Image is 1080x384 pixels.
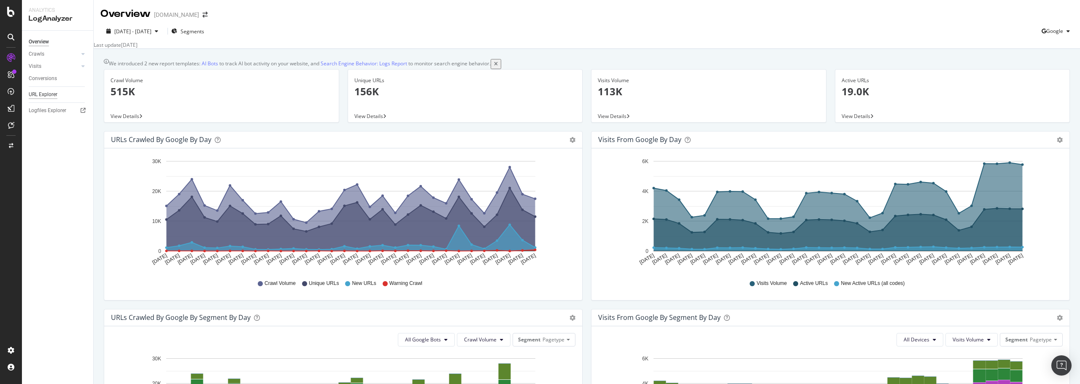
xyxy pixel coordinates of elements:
[29,14,86,24] div: LogAnalyzer
[651,252,668,265] text: [DATE]
[482,252,499,265] text: [DATE]
[518,336,540,343] span: Segment
[177,252,194,265] text: [DATE]
[944,252,961,265] text: [DATE]
[152,158,161,164] text: 30K
[418,252,435,265] text: [DATE]
[393,252,410,265] text: [DATE]
[291,252,308,265] text: [DATE]
[398,333,455,346] button: All Google Bots
[342,252,359,265] text: [DATE]
[766,252,783,265] text: [DATE]
[855,252,872,265] text: [DATE]
[1030,336,1052,343] span: Pagetype
[29,38,49,46] div: Overview
[642,218,648,224] text: 2K
[778,252,795,265] text: [DATE]
[689,252,706,265] text: [DATE]
[152,355,161,361] text: 30K
[321,59,407,68] a: Search Engine Behavior: Logs Report
[29,90,57,99] div: URL Explorer
[111,135,211,144] div: URLs Crawled by Google by day
[278,252,295,265] text: [DATE]
[29,7,86,14] div: Analytics
[100,27,164,35] button: [DATE] - [DATE]
[896,333,943,346] button: All Devices
[642,188,648,194] text: 4K
[111,155,572,272] svg: A chart.
[152,218,161,224] text: 10K
[598,113,626,120] span: View Details
[520,252,537,265] text: [DATE]
[842,84,1064,99] p: 19.0K
[114,28,151,35] span: [DATE] - [DATE]
[982,252,999,265] text: [DATE]
[570,315,575,321] div: gear
[94,41,138,48] div: Last update
[355,252,372,265] text: [DATE]
[642,158,648,164] text: 6K
[240,252,257,265] text: [DATE]
[316,252,333,265] text: [DATE]
[842,113,870,120] span: View Details
[702,252,719,265] text: [DATE]
[994,252,1011,265] text: [DATE]
[111,313,251,322] div: URLs Crawled by Google By Segment By Day
[431,252,448,265] text: [DATE]
[189,252,206,265] text: [DATE]
[109,59,491,69] div: We introduced 2 new report templates: to track AI bot activity on your website, and to monitor se...
[354,77,576,84] div: Unique URLs
[111,84,332,99] p: 515K
[181,28,204,35] span: Segments
[104,59,1070,69] div: info banner
[740,252,757,265] text: [DATE]
[154,11,199,19] div: [DOMAIN_NAME]
[598,84,820,99] p: 113K
[405,252,422,265] text: [DATE]
[202,12,208,18] div: arrow-right-arrow-left
[121,41,138,48] div: [DATE]
[918,252,935,265] text: [DATE]
[1051,355,1072,376] div: Open Intercom Messenger
[867,252,884,265] text: [DATE]
[953,336,984,343] span: Visits Volume
[164,252,181,265] text: [DATE]
[265,280,296,287] span: Crawl Volume
[352,280,376,287] span: New URLs
[905,252,922,265] text: [DATE]
[464,336,497,343] span: Crawl Volume
[543,336,564,343] span: Pagetype
[804,252,821,265] text: [DATE]
[956,252,973,265] text: [DATE]
[29,62,79,71] a: Visits
[151,252,168,265] text: [DATE]
[800,280,828,287] span: Active URLs
[309,280,339,287] span: Unique URLs
[816,252,833,265] text: [DATE]
[202,59,218,68] a: AI Bots
[456,252,473,265] text: [DATE]
[753,252,770,265] text: [DATE]
[29,38,87,46] a: Overview
[158,248,161,254] text: 0
[791,252,808,265] text: [DATE]
[570,137,575,143] div: gear
[405,336,441,343] span: All Google Bots
[1057,137,1063,143] div: gear
[969,252,986,265] text: [DATE]
[111,77,332,84] div: Crawl Volume
[171,24,204,38] button: Segments
[202,252,219,265] text: [DATE]
[111,113,139,120] span: View Details
[304,252,321,265] text: [DATE]
[29,50,79,59] a: Crawls
[29,106,87,115] a: Logfiles Explorer
[227,252,244,265] text: [DATE]
[715,252,732,265] text: [DATE]
[1007,252,1024,265] text: [DATE]
[1046,27,1063,35] span: Google
[598,155,1060,272] svg: A chart.
[677,252,694,265] text: [DATE]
